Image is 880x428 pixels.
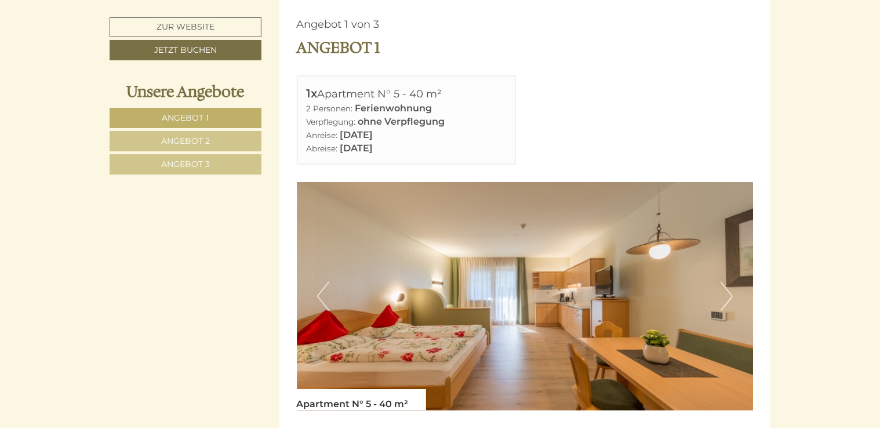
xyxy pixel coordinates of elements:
[721,282,733,311] button: Next
[161,159,210,169] span: Angebot 3
[110,17,261,37] a: Zur Website
[307,104,353,113] small: 2 Personen:
[358,116,445,127] b: ohne Verpflegung
[340,129,373,140] b: [DATE]
[307,117,356,126] small: Verpflegung:
[297,18,380,31] span: Angebot 1 von 3
[297,389,426,411] div: Apartment N° 5 - 40 m²
[355,103,432,114] b: Ferienwohnung
[307,144,338,153] small: Abreise:
[162,113,209,123] span: Angebot 1
[297,182,754,411] img: image
[307,130,338,140] small: Anreise:
[110,81,261,102] div: Unsere Angebote
[317,282,329,311] button: Previous
[161,136,210,146] span: Angebot 2
[307,85,507,102] div: Apartment N° 5 - 40 m²
[340,143,373,154] b: [DATE]
[297,37,380,58] div: Angebot 1
[110,40,261,60] a: Jetzt buchen
[307,86,318,100] b: 1x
